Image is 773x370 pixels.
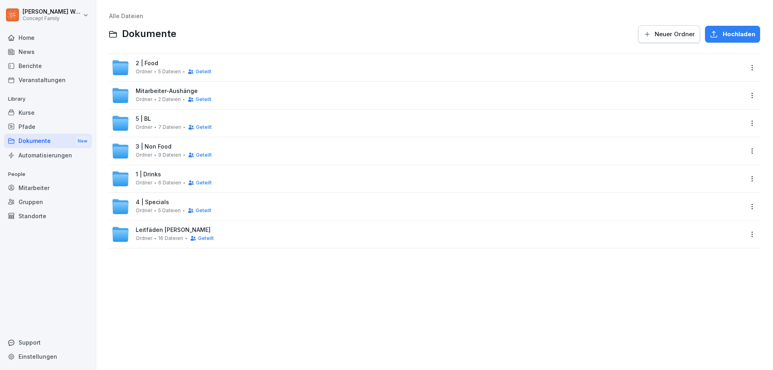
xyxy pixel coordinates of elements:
span: 16 Dateien [158,236,183,241]
div: New [76,136,89,146]
a: Automatisierungen [4,148,92,162]
a: Mitarbeiter [4,181,92,195]
span: 5 Dateien [158,69,181,74]
p: [PERSON_NAME] Weichsel [23,8,81,15]
span: Ordner [136,236,152,241]
a: DokumenteNew [4,134,92,149]
span: Geteilt [196,208,211,213]
a: Home [4,31,92,45]
span: Ordner [136,124,152,130]
span: Geteilt [196,180,212,186]
a: Gruppen [4,195,92,209]
p: Library [4,93,92,105]
span: 3 | Non Food [136,143,172,150]
span: Geteilt [198,236,214,241]
span: 1 | Drinks [136,171,161,178]
div: Dokumente [4,134,92,149]
a: 1 | DrinksOrdner6 DateienGeteilt [112,170,743,188]
a: Leitfäden [PERSON_NAME]Ordner16 DateienGeteilt [112,225,743,243]
a: 5 | BLOrdner7 DateienGeteilt [112,114,743,132]
a: Pfade [4,120,92,134]
span: 5 | BL [136,116,151,122]
a: 3 | Non FoodOrdner9 DateienGeteilt [112,142,743,160]
a: 4 | SpecialsOrdner5 DateienGeteilt [112,198,743,215]
span: 4 | Specials [136,199,169,206]
a: Alle Dateien [109,12,143,19]
span: 6 Dateien [158,180,181,186]
span: Geteilt [196,152,212,158]
span: Neuer Ordner [655,30,695,39]
span: Ordner [136,180,152,186]
span: Ordner [136,69,152,74]
a: Standorte [4,209,92,223]
span: Geteilt [196,69,211,74]
button: Hochladen [705,26,760,43]
span: 9 Dateien [158,152,181,158]
a: Einstellungen [4,349,92,364]
span: Ordner [136,152,152,158]
div: Support [4,335,92,349]
span: Ordner [136,97,152,102]
span: Dokumente [122,28,176,40]
span: Leitfäden [PERSON_NAME] [136,227,211,234]
span: 2 | Food [136,60,158,67]
span: Ordner [136,208,152,213]
p: Concept Family [23,16,81,21]
span: 5 Dateien [158,208,181,213]
span: Geteilt [196,97,211,102]
a: News [4,45,92,59]
span: Mitarbeiter-Aushänge [136,88,198,95]
a: Kurse [4,105,92,120]
p: People [4,168,92,181]
span: Hochladen [723,30,755,39]
span: 7 Dateien [158,124,181,130]
button: Neuer Ordner [638,25,700,43]
a: Berichte [4,59,92,73]
span: 2 Dateien [158,97,181,102]
a: Veranstaltungen [4,73,92,87]
a: 2 | FoodOrdner5 DateienGeteilt [112,59,743,76]
a: Mitarbeiter-AushängeOrdner2 DateienGeteilt [112,87,743,104]
span: Geteilt [196,124,212,130]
